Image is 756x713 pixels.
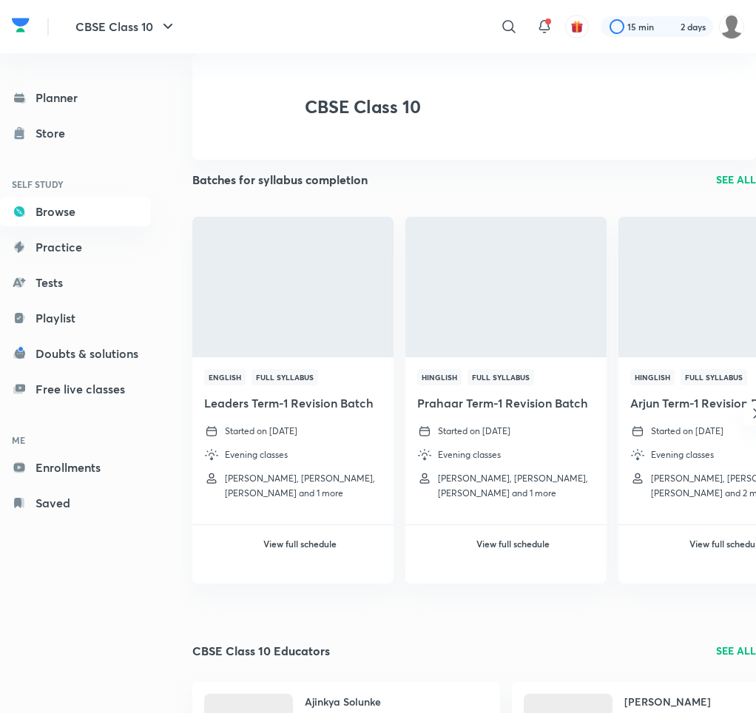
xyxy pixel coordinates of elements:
[305,694,381,709] h4: Ajinkya Solunke
[462,538,473,550] img: play
[476,537,550,550] h6: View full schedule
[263,537,337,550] h6: View full schedule
[663,19,678,34] img: streak
[305,96,421,118] h2: CBSE Class 10
[565,15,589,38] button: avatar
[417,369,462,385] span: Hinglish
[225,447,288,462] p: Evening classes
[204,394,382,412] h4: Leaders Term-1 Revision Batch
[192,645,330,657] h3: CBSE Class 10 Educators
[252,369,318,385] span: Full Syllabus
[12,14,30,36] img: Company Logo
[719,14,744,39] img: Vivek Patil
[675,538,686,550] img: play
[570,20,584,33] img: avatar
[67,12,186,41] button: CBSE Class 10
[204,369,246,385] span: English
[417,394,595,412] h4: Prahaar Term-1 Revision Batch
[36,124,74,142] div: Store
[438,471,595,501] p: Mandeep Kumar Malik, Abhinay Kumar Rai, Juhi Singh and 1 more
[716,172,756,187] a: SEE ALL
[228,83,275,130] img: CBSE Class 10
[681,369,747,385] span: Full Syllabus
[624,694,711,709] h4: [PERSON_NAME]
[192,217,394,566] a: ThumbnailEnglishFull SyllabusLeaders Term-1 Revision BatchStarted on [DATE]Evening classes[PERSON...
[716,643,756,658] a: SEE ALL
[190,215,395,359] img: Thumbnail
[225,424,297,439] p: Started on [DATE]
[405,217,607,566] a: ThumbnailHinglishFull SyllabusPrahaar Term-1 Revision BatchStarted on [DATE]Evening classes[PERSO...
[249,538,260,550] img: play
[438,424,510,439] p: Started on [DATE]
[225,471,382,501] p: Puneet Kumar Srivastava, Arima Chaturvedi, Garima Rana and 1 more
[468,369,534,385] span: Full Syllabus
[192,174,368,186] h2: Batches for syllabus completion
[630,369,675,385] span: Hinglish
[12,14,30,40] a: Company Logo
[438,447,501,462] p: Evening classes
[651,447,714,462] p: Evening classes
[403,215,608,359] img: Thumbnail
[651,424,723,439] p: Started on [DATE]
